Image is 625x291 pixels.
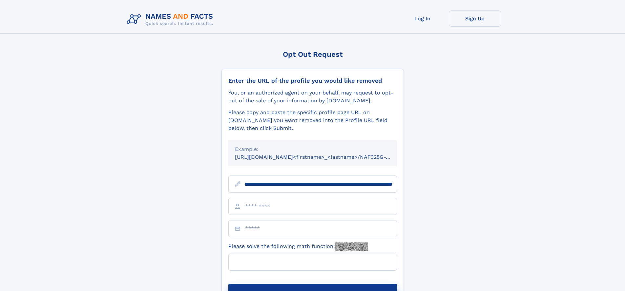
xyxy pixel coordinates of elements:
[396,10,449,27] a: Log In
[228,89,397,105] div: You, or an authorized agent on your behalf, may request to opt-out of the sale of your informatio...
[235,145,390,153] div: Example:
[235,154,409,160] small: [URL][DOMAIN_NAME]<firstname>_<lastname>/NAF325G-xxxxxxxx
[228,109,397,132] div: Please copy and paste the specific profile page URL on [DOMAIN_NAME] you want removed into the Pr...
[228,242,368,251] label: Please solve the following math function:
[124,10,219,28] img: Logo Names and Facts
[228,77,397,84] div: Enter the URL of the profile you would like removed
[449,10,501,27] a: Sign Up
[221,50,404,58] div: Opt Out Request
